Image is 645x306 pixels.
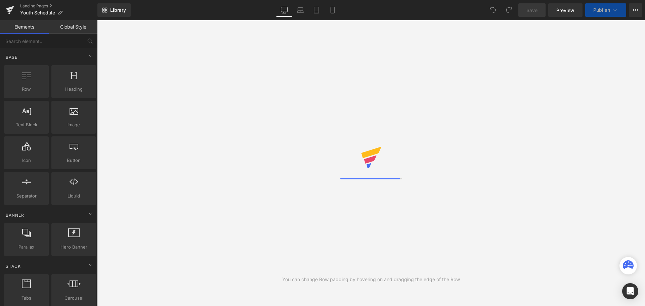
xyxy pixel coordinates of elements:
a: Mobile [325,3,341,17]
a: Laptop [292,3,308,17]
span: Icon [6,157,47,164]
span: Banner [5,212,25,218]
span: Row [6,86,47,93]
span: Library [110,7,126,13]
span: Heading [53,86,94,93]
button: More [629,3,642,17]
span: Text Block [6,121,47,128]
span: Button [53,157,94,164]
button: Undo [486,3,500,17]
a: New Library [97,3,131,17]
a: Desktop [276,3,292,17]
span: Hero Banner [53,244,94,251]
a: Tablet [308,3,325,17]
span: Publish [593,7,610,13]
a: Global Style [49,20,97,34]
span: Youth Schedule [20,10,55,15]
a: Preview [548,3,583,17]
span: Liquid [53,192,94,200]
span: Save [526,7,537,14]
span: Stack [5,263,21,269]
span: Parallax [6,244,47,251]
span: Carousel [53,295,94,302]
span: Preview [556,7,574,14]
span: Base [5,54,18,60]
span: Tabs [6,295,47,302]
span: Separator [6,192,47,200]
a: Landing Pages [20,3,97,9]
div: You can change Row padding by hovering on and dragging the edge of the Row [282,276,460,283]
span: Image [53,121,94,128]
div: Open Intercom Messenger [622,283,638,299]
button: Publish [585,3,626,17]
button: Redo [502,3,516,17]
